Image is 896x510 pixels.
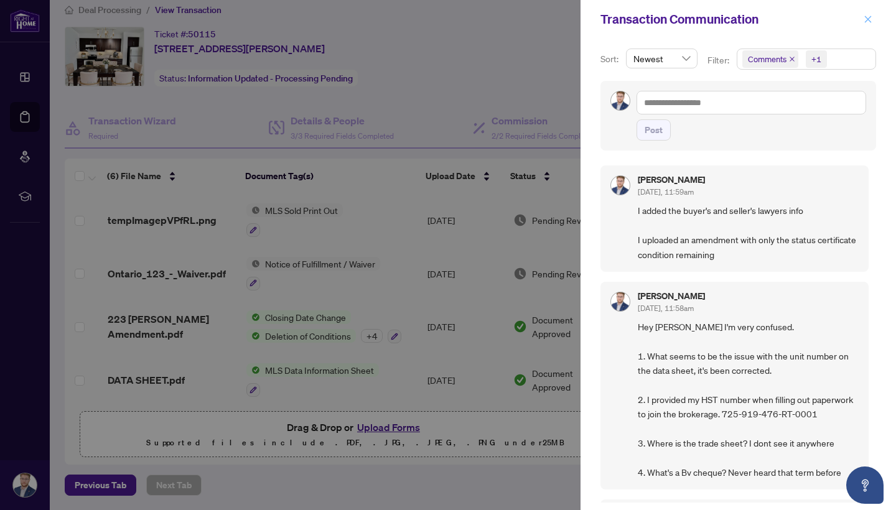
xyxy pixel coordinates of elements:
h5: [PERSON_NAME] [638,175,705,184]
span: I added the buyer's and seller's lawyers info I uploaded an amendment with only the status certif... [638,203,859,262]
p: Sort: [600,52,621,66]
img: Profile Icon [611,176,630,195]
div: Transaction Communication [600,10,860,29]
span: Newest [633,49,690,68]
p: Filter: [707,53,731,67]
img: Profile Icon [611,292,630,311]
h5: [PERSON_NAME] [638,292,705,300]
button: Post [637,119,671,141]
div: +1 [811,53,821,65]
span: close [789,56,795,62]
span: Comments [748,53,786,65]
img: Profile Icon [611,91,630,110]
span: [DATE], 11:58am [638,304,694,313]
span: Comments [742,50,798,68]
span: Hey [PERSON_NAME] I'm very confused. 1. What seems to be the issue with the unit number on the da... [638,320,859,480]
span: [DATE], 11:59am [638,187,694,197]
span: close [864,15,872,24]
button: Open asap [846,466,884,504]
